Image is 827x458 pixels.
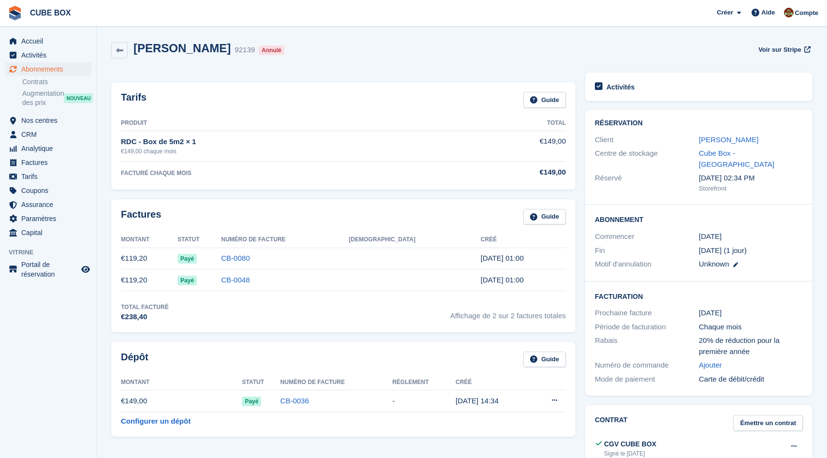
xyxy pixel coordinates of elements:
div: Annulé [259,45,284,55]
span: Payé [242,397,261,406]
a: menu [5,184,91,197]
div: Centre de stockage [595,148,699,170]
time: 2025-06-26 23:00:00 UTC [699,231,722,242]
div: Chaque mois [699,322,803,333]
time: 2025-06-26 23:00:51 UTC [481,276,524,284]
span: Paramètres [21,212,79,225]
a: menu [5,142,91,155]
span: Nos centres [21,114,79,127]
a: CB-0048 [221,276,250,284]
a: menu [5,128,91,141]
a: menu [5,170,91,183]
img: alex soubira [784,8,794,17]
h2: Facturation [595,291,803,301]
span: Vitrine [9,248,96,257]
div: FACTURÉ CHAQUE MOIS [121,169,451,177]
th: Statut [242,375,280,390]
time: 2025-07-26 23:00:13 UTC [481,254,524,262]
div: CGV CUBE BOX [604,439,656,449]
img: stora-icon-8386f47178a22dfd0bd8f6a31ec36ba5ce8667c1dd55bd0f319d3a0aa187defe.svg [8,6,22,20]
a: Configurer un dépôt [121,416,191,427]
th: Total [451,116,566,131]
a: Contrats [22,77,91,87]
div: Fin [595,245,699,256]
a: menu [5,34,91,48]
span: Capital [21,226,79,239]
span: Factures [21,156,79,169]
div: Storefront [699,184,803,193]
div: €149,00 chaque mois [121,147,451,156]
th: Créé [456,375,531,390]
div: Total facturé [121,303,169,311]
span: Assurance [21,198,79,211]
td: €149,00 [451,131,566,161]
h2: [PERSON_NAME] [133,42,231,55]
h2: Réservation [595,119,803,127]
div: NOUVEAU [64,93,93,103]
a: menu [5,156,91,169]
div: Carte de débit/crédit [699,374,803,385]
div: Rabais [595,335,699,357]
a: menu [5,48,91,62]
div: 20% de réduction pour la première année [699,335,803,357]
th: Montant [121,375,242,390]
a: Guide [523,209,566,225]
span: Payé [177,276,197,285]
div: Réservé [595,173,699,193]
th: Montant [121,232,177,248]
div: €238,40 [121,311,169,323]
div: [DATE] [699,308,803,319]
span: Voir sur Stripe [758,45,801,55]
span: Activités [21,48,79,62]
a: CB-0036 [281,397,309,405]
a: Voir sur Stripe [754,42,812,58]
a: Augmentation des prix NOUVEAU [22,89,91,108]
th: Produit [121,116,451,131]
span: CRM [21,128,79,141]
span: Tarifs [21,170,79,183]
div: Motif d'annulation [595,259,699,270]
th: Créé [481,232,566,248]
div: €149,00 [451,167,566,178]
div: Mode de paiement [595,374,699,385]
time: 2025-06-23 12:34:25 UTC [456,397,499,405]
div: Client [595,134,699,146]
span: Compte [795,8,818,18]
a: Émettre un contrat [733,415,803,431]
th: Règlement [392,375,456,390]
th: Numéro de facture [221,232,349,248]
h2: Abonnement [595,214,803,224]
h2: Tarifs [121,92,147,108]
span: Coupons [21,184,79,197]
td: - [392,390,456,412]
div: Signé le [DATE] [604,449,656,458]
td: €119,20 [121,248,177,269]
h2: Contrat [595,415,627,431]
span: Payé [177,254,197,264]
span: Analytique [21,142,79,155]
a: menu [5,198,91,211]
span: Abonnements [21,62,79,76]
div: Commencer [595,231,699,242]
span: Augmentation des prix [22,89,64,107]
div: 92139 [235,44,255,56]
div: Numéro de commande [595,360,699,371]
a: [PERSON_NAME] [699,135,758,144]
div: Période de facturation [595,322,699,333]
div: RDC - Box de 5m2 × 1 [121,136,451,148]
a: Boutique d'aperçu [80,264,91,275]
h2: Activités [606,83,635,91]
a: menu [5,212,91,225]
a: CB-0080 [221,254,250,262]
span: Unknown [699,260,729,268]
th: [DEMOGRAPHIC_DATA] [349,232,480,248]
span: [DATE] (1 jour) [699,246,747,254]
th: Statut [177,232,221,248]
span: Aide [761,8,775,17]
a: menu [5,114,91,127]
a: Cube Box - [GEOGRAPHIC_DATA] [699,149,774,168]
a: menu [5,226,91,239]
span: Créer [717,8,733,17]
td: €119,20 [121,269,177,291]
a: menu [5,260,91,279]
